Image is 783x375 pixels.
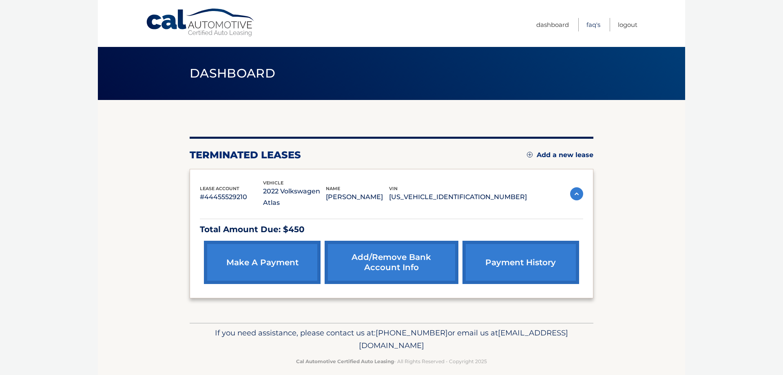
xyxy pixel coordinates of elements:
[200,186,239,191] span: lease account
[527,151,593,159] a: Add a new lease
[200,222,583,237] p: Total Amount Due: $450
[200,191,263,203] p: #44455529210
[195,326,588,353] p: If you need assistance, please contact us at: or email us at
[326,191,389,203] p: [PERSON_NAME]
[527,152,533,158] img: add.svg
[296,358,394,364] strong: Cal Automotive Certified Auto Leasing
[190,149,301,161] h2: terminated leases
[376,328,448,337] span: [PHONE_NUMBER]
[570,187,583,200] img: accordion-active.svg
[536,18,569,31] a: Dashboard
[146,8,256,37] a: Cal Automotive
[618,18,637,31] a: Logout
[326,186,340,191] span: name
[190,66,275,81] span: Dashboard
[195,357,588,366] p: - All Rights Reserved - Copyright 2025
[586,18,600,31] a: FAQ's
[389,186,398,191] span: vin
[263,180,283,186] span: vehicle
[263,186,326,209] p: 2022 Volkswagen Atlas
[389,191,527,203] p: [US_VEHICLE_IDENTIFICATION_NUMBER]
[204,241,321,284] a: make a payment
[325,241,458,284] a: Add/Remove bank account info
[462,241,579,284] a: payment history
